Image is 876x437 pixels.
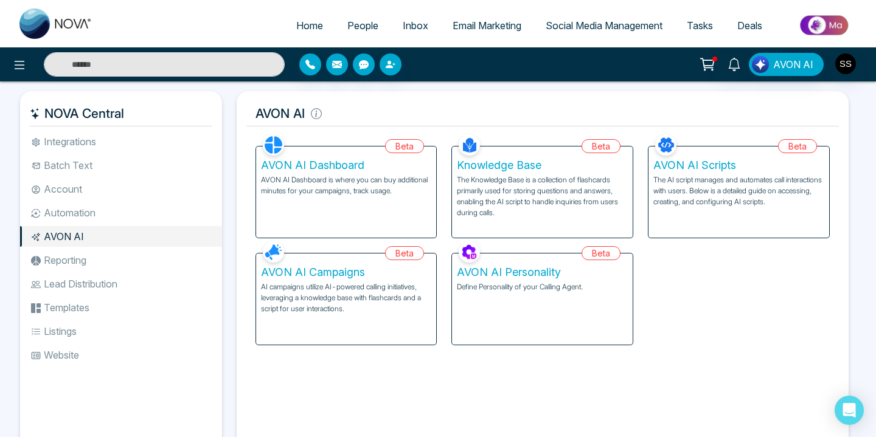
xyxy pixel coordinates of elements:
[19,9,92,39] img: Nova CRM Logo
[20,155,222,176] li: Batch Text
[20,226,222,247] li: AVON AI
[261,159,432,172] h5: AVON AI Dashboard
[20,131,222,152] li: Integrations
[773,57,813,72] span: AVON AI
[457,281,628,292] p: Define Personality of your Calling Agent.
[675,14,725,37] a: Tasks
[261,266,432,279] h5: AVON AI Campaigns
[653,159,824,172] h5: AVON AI Scripts
[347,19,378,32] span: People
[653,174,824,207] p: The AI script manages and automates call interactions with users. Below is a detailed guide on ac...
[20,274,222,294] li: Lead Distribution
[459,134,480,156] img: Knowledge Base
[385,139,424,153] div: Beta
[20,202,222,223] li: Automation
[546,19,662,32] span: Social Media Management
[385,246,424,260] div: Beta
[391,14,440,37] a: Inbox
[246,101,839,126] h5: AVON AI
[261,174,432,196] p: AVON AI Dashboard is where you can buy additional minutes for your campaigns, track usage.
[725,14,774,37] a: Deals
[457,174,628,218] p: The Knowledge Base is a collection of flashcards primarily used for storing questions and answers...
[457,159,628,172] h5: Knowledge Base
[335,14,391,37] a: People
[582,139,620,153] div: Beta
[778,139,817,153] div: Beta
[20,297,222,318] li: Templates
[534,14,675,37] a: Social Media Management
[453,19,521,32] span: Email Marketing
[459,241,480,263] img: AVON AI Personality
[835,396,864,425] div: Open Intercom Messenger
[752,56,769,73] img: Lead Flow
[457,266,628,279] h5: AVON AI Personality
[20,250,222,270] li: Reporting
[687,19,713,32] span: Tasks
[582,246,620,260] div: Beta
[263,241,284,263] img: AVON AI Campaigns
[655,134,676,156] img: AVON AI Scripts
[30,101,212,126] h5: NOVA Central
[737,19,762,32] span: Deals
[284,14,335,37] a: Home
[261,281,432,314] p: AI campaigns utilize AI-powered calling initiatives, leveraging a knowledge base with flashcards ...
[749,53,824,76] button: AVON AI
[20,321,222,342] li: Listings
[780,12,869,39] img: Market-place.gif
[20,345,222,365] li: Website
[440,14,534,37] a: Email Marketing
[20,179,222,199] li: Account
[296,19,323,32] span: Home
[835,53,856,74] img: User Avatar
[403,19,428,32] span: Inbox
[263,134,284,156] img: AVON AI Dashboard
